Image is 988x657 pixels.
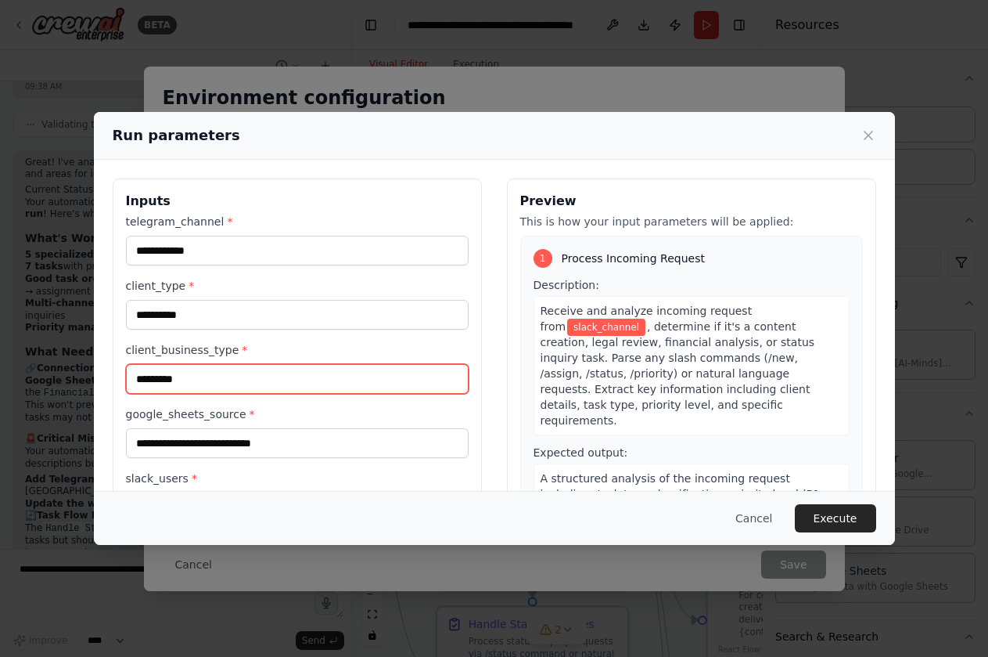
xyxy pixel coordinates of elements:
[126,214,469,229] label: telegram_channel
[534,279,599,291] span: Description:
[541,320,815,427] span: , determine if it's a content creation, legal review, financial analysis, or status inquiry task....
[541,472,834,532] span: A structured analysis of the incoming request including: task type classification, priority level...
[126,471,469,486] label: slack_users
[562,251,705,266] span: Process Incoming Request
[113,125,240,146] h2: Run parameters
[126,278,469,294] label: client_type
[534,249,552,268] div: 1
[126,342,469,358] label: client_business_type
[541,305,753,333] span: Receive and analyze incoming request from
[795,504,876,532] button: Execute
[534,446,628,459] span: Expected output:
[567,319,645,336] span: Variable: slack_channel
[520,214,863,229] p: This is how your input parameters will be applied:
[126,192,469,211] h3: Inputs
[126,406,469,422] label: google_sheets_source
[520,192,863,211] h3: Preview
[723,504,785,532] button: Cancel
